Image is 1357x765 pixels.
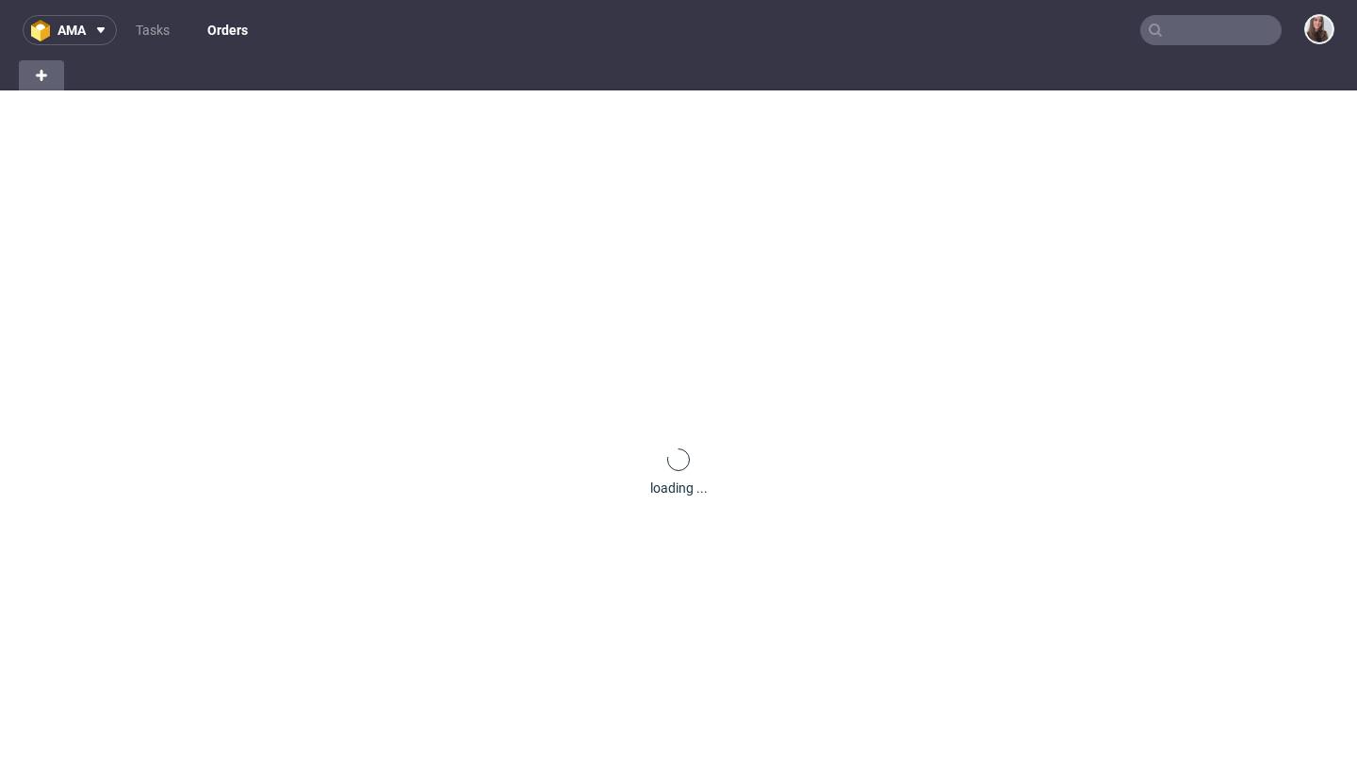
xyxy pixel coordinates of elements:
a: Tasks [124,15,181,45]
img: Sandra Beśka [1306,16,1332,42]
a: Orders [196,15,259,45]
button: ama [23,15,117,45]
span: ama [57,24,86,37]
div: loading ... [650,479,708,497]
img: logo [31,20,57,41]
